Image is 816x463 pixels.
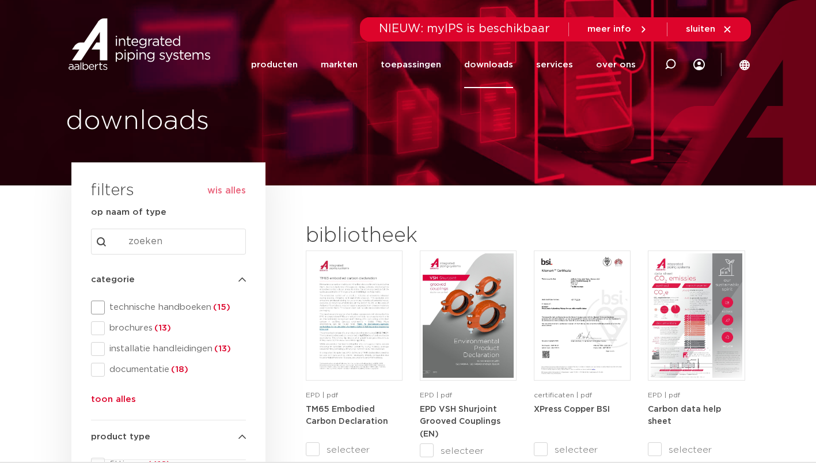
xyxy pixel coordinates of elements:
h4: categorie [91,273,246,287]
a: meer info [587,24,648,35]
h3: filters [91,177,134,205]
a: TM65 Embodied Carbon Declaration [306,405,388,426]
div: documentatie(18) [91,363,246,377]
span: technische handboeken [105,302,246,313]
span: certificaten | pdf [534,392,592,399]
img: NL-Carbon-data-help-sheet-pdf.jpg [651,253,742,378]
div: technische handboeken(15) [91,301,246,314]
span: (13) [212,344,231,353]
a: markten [321,41,358,88]
div: brochures(13) [91,321,246,335]
h2: bibliotheek [306,222,511,250]
a: XPress Copper BSI [534,405,610,413]
span: (13) [153,324,171,332]
span: meer info [587,25,631,33]
a: Carbon data help sheet [648,405,721,426]
span: brochures [105,322,246,334]
span: documentatie [105,364,246,375]
span: EPD | pdf [420,392,452,399]
strong: op naam of type [91,208,166,217]
strong: Carbon data help sheet [648,405,721,426]
label: selecteer [420,444,517,458]
h4: product type [91,430,246,444]
label: selecteer [306,443,403,457]
label: selecteer [648,443,745,457]
strong: EPD VSH Shurjoint Grooved Couplings (EN) [420,405,500,438]
h1: downloads [66,103,403,140]
img: VSH-Shurjoint-Grooved-Couplings_A4EPD_5011512_EN-pdf.jpg [423,253,514,378]
div: my IPS [693,41,705,88]
span: EPD | pdf [648,392,680,399]
span: NIEUW: myIPS is beschikbaar [379,23,550,35]
strong: TM65 Embodied Carbon Declaration [306,405,388,426]
button: toon alles [91,393,136,411]
a: downloads [464,41,513,88]
img: XPress_Koper_BSI-pdf.jpg [537,253,628,378]
strong: XPress Copper BSI [534,405,610,413]
a: sluiten [686,24,732,35]
button: wis alles [207,185,246,196]
a: EPD VSH Shurjoint Grooved Couplings (EN) [420,405,500,438]
img: TM65-Embodied-Carbon-Declaration-pdf.jpg [309,253,400,378]
nav: Menu [251,41,636,88]
a: toepassingen [381,41,441,88]
a: producten [251,41,298,88]
span: EPD | pdf [306,392,338,399]
span: sluiten [686,25,715,33]
span: (18) [169,365,188,374]
div: installatie handleidingen(13) [91,342,246,356]
span: (15) [211,303,230,312]
a: over ons [596,41,636,88]
span: installatie handleidingen [105,343,246,355]
a: services [536,41,573,88]
label: selecteer [534,443,631,457]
